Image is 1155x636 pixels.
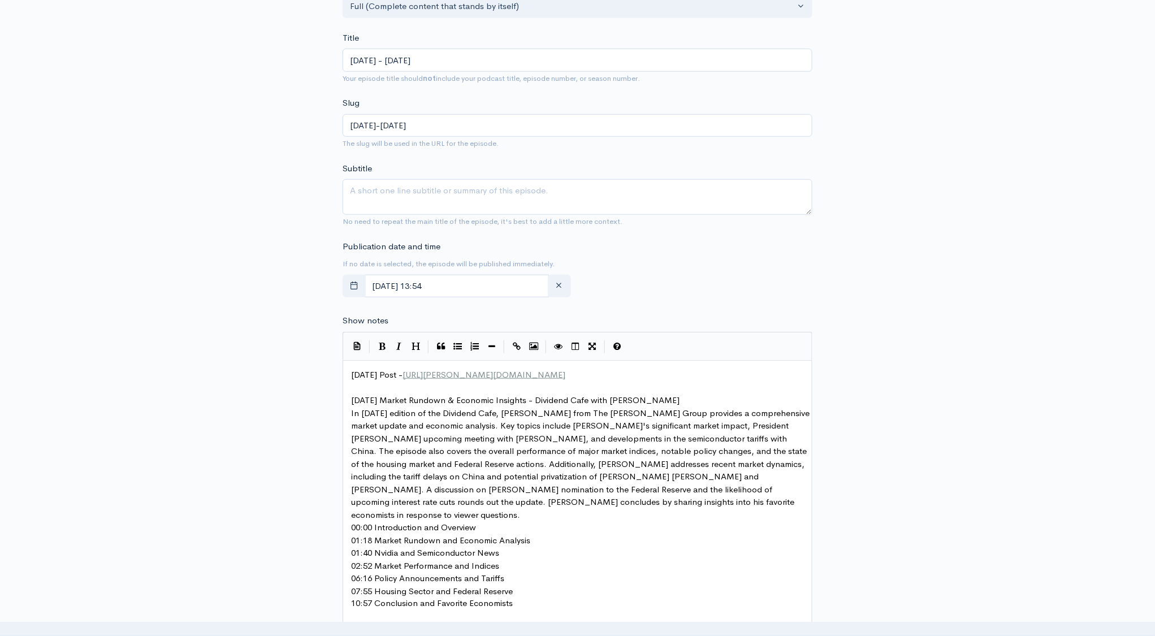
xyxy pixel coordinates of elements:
small: No need to repeat the main title of the episode, it's best to add a little more context. [343,217,622,226]
button: Insert Horizontal Line [483,338,500,355]
span: [URL][PERSON_NAME][DOMAIN_NAME] [403,369,565,380]
i: | [504,340,505,353]
span: [DATE] Post - [351,369,565,380]
i: | [428,340,429,353]
button: Toggle Side by Side [567,338,584,355]
button: Markdown Guide [609,338,626,355]
span: 01:40 Nvidia and Semiconductor News [351,547,499,558]
button: Generic List [449,338,466,355]
small: The slug will be used in the URL for the episode. [343,139,499,148]
button: Insert Show Notes Template [349,338,366,354]
label: Show notes [343,314,388,327]
button: Toggle Preview [550,338,567,355]
input: title-of-episode [343,114,812,137]
button: Heading [408,338,425,355]
span: 01:18 Market Rundown and Economic Analysis [351,535,530,546]
span: 06:16 Policy Announcements and Tariffs [351,573,504,583]
small: Your episode title should include your podcast title, episode number, or season number. [343,73,640,83]
span: 02:52 Market Performance and Indices [351,560,499,571]
i: | [604,340,605,353]
span: 00:00 Introduction and Overview [351,522,476,533]
label: Slug [343,97,360,110]
button: Insert Image [525,338,542,355]
i: | [546,340,547,353]
span: [DATE] Market Rundown & Economic Insights - Dividend Cafe with [PERSON_NAME] [351,395,680,405]
button: Italic [391,338,408,355]
strong: not [423,73,436,83]
button: Bold [374,338,391,355]
span: 10:57 Conclusion and Favorite Economists [351,598,513,609]
span: 07:55 Housing Sector and Federal Reserve [351,586,513,596]
input: What is the episode's title? [343,49,812,72]
label: Title [343,32,359,45]
button: toggle [343,275,366,298]
label: Publication date and time [343,240,440,253]
button: Create Link [508,338,525,355]
i: | [369,340,370,353]
button: Numbered List [466,338,483,355]
button: Quote [432,338,449,355]
label: Subtitle [343,162,372,175]
span: In [DATE] edition of the Dividend Cafe, [PERSON_NAME] from The [PERSON_NAME] Group provides a com... [351,408,812,520]
small: If no date is selected, the episode will be published immediately. [343,259,555,269]
button: Toggle Fullscreen [584,338,601,355]
button: clear [548,275,571,298]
